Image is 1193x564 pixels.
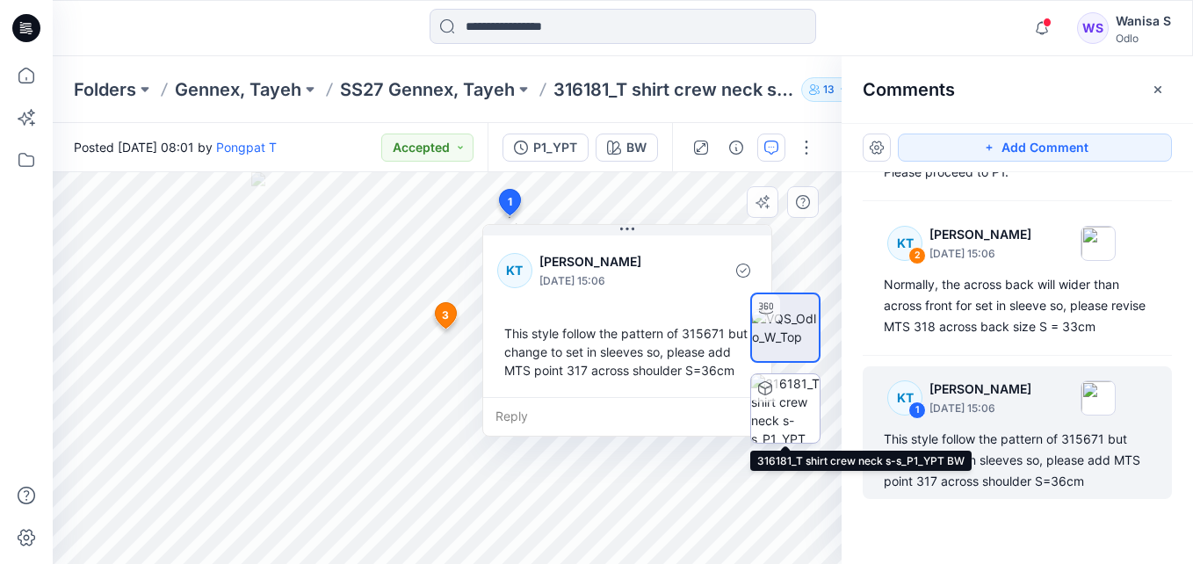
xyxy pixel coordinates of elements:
span: 3 [442,307,449,323]
a: SS27 Gennex, Tayeh [340,77,515,102]
button: Details [722,134,750,162]
div: Reply [483,397,771,436]
p: [DATE] 15:06 [929,245,1031,263]
div: KT [497,253,532,288]
a: Gennex, Tayeh [175,77,301,102]
div: KT [887,226,922,261]
button: BW [596,134,658,162]
div: 1 [908,401,926,419]
img: 316181_T shirt crew neck s-s_P1_YPT BW [751,374,820,443]
span: Posted [DATE] 08:01 by [74,138,277,156]
div: This style follow the pattern of 315671 but change to set in sleeves so, please add MTS point 317... [884,429,1151,492]
div: Odlo [1116,32,1171,45]
img: VQS_Odlo_W_Top [752,309,819,346]
p: [DATE] 15:06 [929,400,1031,417]
div: P1_YPT [533,138,577,157]
div: Wanisa S [1116,11,1171,32]
p: 13 [823,80,835,99]
span: 1 [508,194,512,210]
div: Normally, the across back will wider than across front for set in sleeve so, please revise MTS 31... [884,274,1151,337]
p: [DATE] 15:06 [539,272,683,290]
a: Pongpat T [216,140,277,155]
div: BW [626,138,647,157]
div: This style follow the pattern of 315671 but change to set in sleeves so, please add MTS point 317... [497,317,757,387]
p: [PERSON_NAME] [539,251,683,272]
div: WS [1077,12,1109,44]
p: [PERSON_NAME] [929,379,1031,400]
p: 316181_T shirt crew neck s-s_P1_YPT [553,77,794,102]
div: KT [887,380,922,416]
button: P1_YPT [503,134,589,162]
div: 2 [908,247,926,264]
p: [PERSON_NAME] [929,224,1031,245]
a: Folders [74,77,136,102]
h2: Comments [863,79,955,100]
button: Add Comment [898,134,1172,162]
div: Please proceed to P1. [884,162,1151,183]
button: 13 [801,77,857,102]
